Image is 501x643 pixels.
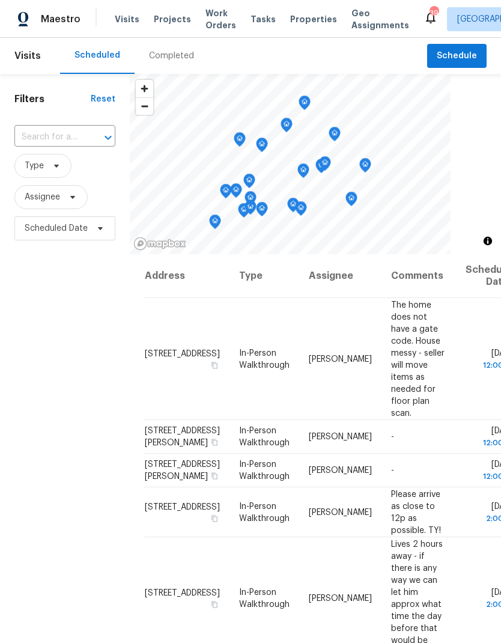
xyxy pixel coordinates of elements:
[144,254,229,298] th: Address
[239,349,290,369] span: In-Person Walkthrough
[145,349,220,358] span: [STREET_ADDRESS]
[319,156,331,175] div: Map marker
[281,118,293,136] div: Map marker
[309,355,372,363] span: [PERSON_NAME]
[145,460,220,481] span: [STREET_ADDRESS][PERSON_NAME]
[239,460,290,481] span: In-Person Walkthrough
[100,129,117,146] button: Open
[209,437,220,448] button: Copy Address
[243,174,255,192] div: Map marker
[74,49,120,61] div: Scheduled
[145,588,220,597] span: [STREET_ADDRESS]
[25,222,88,234] span: Scheduled Date
[14,43,41,69] span: Visits
[391,300,445,417] span: The home does not have a gate code. House messy - seller will move items as needed for floor plan...
[136,98,153,115] span: Zoom out
[91,93,115,105] div: Reset
[14,128,82,147] input: Search for an address...
[351,7,409,31] span: Geo Assignments
[309,594,372,602] span: [PERSON_NAME]
[345,192,357,210] div: Map marker
[391,466,394,475] span: -
[256,138,268,156] div: Map marker
[430,7,438,19] div: 39
[209,471,220,481] button: Copy Address
[145,427,220,447] span: [STREET_ADDRESS][PERSON_NAME]
[251,15,276,23] span: Tasks
[209,513,220,523] button: Copy Address
[209,215,221,233] div: Map marker
[309,508,372,516] span: [PERSON_NAME]
[25,191,60,203] span: Assignee
[359,158,371,177] div: Map marker
[391,433,394,441] span: -
[234,132,246,151] div: Map marker
[391,490,441,534] span: Please arrive as close to 12p as possible. TY!
[149,50,194,62] div: Completed
[25,160,44,172] span: Type
[136,97,153,115] button: Zoom out
[209,359,220,370] button: Copy Address
[437,49,477,64] span: Schedule
[287,198,299,216] div: Map marker
[297,163,309,182] div: Map marker
[238,203,250,222] div: Map marker
[484,234,491,248] span: Toggle attribution
[41,13,80,25] span: Maestro
[14,93,91,105] h1: Filters
[205,7,236,31] span: Work Orders
[154,13,191,25] span: Projects
[220,184,232,203] div: Map marker
[145,502,220,511] span: [STREET_ADDRESS]
[239,588,290,608] span: In-Person Walkthrough
[329,127,341,145] div: Map marker
[381,254,456,298] th: Comments
[115,13,139,25] span: Visits
[230,183,242,202] div: Map marker
[239,427,290,447] span: In-Person Walkthrough
[209,599,220,609] button: Copy Address
[290,13,337,25] span: Properties
[256,202,268,221] div: Map marker
[299,254,381,298] th: Assignee
[244,191,257,210] div: Map marker
[136,80,153,97] button: Zoom in
[299,96,311,114] div: Map marker
[239,502,290,522] span: In-Person Walkthrough
[315,159,327,177] div: Map marker
[229,254,299,298] th: Type
[295,201,307,220] div: Map marker
[133,237,186,251] a: Mapbox homepage
[309,466,372,475] span: [PERSON_NAME]
[427,44,487,69] button: Schedule
[481,234,495,248] button: Toggle attribution
[130,74,451,254] canvas: Map
[309,433,372,441] span: [PERSON_NAME]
